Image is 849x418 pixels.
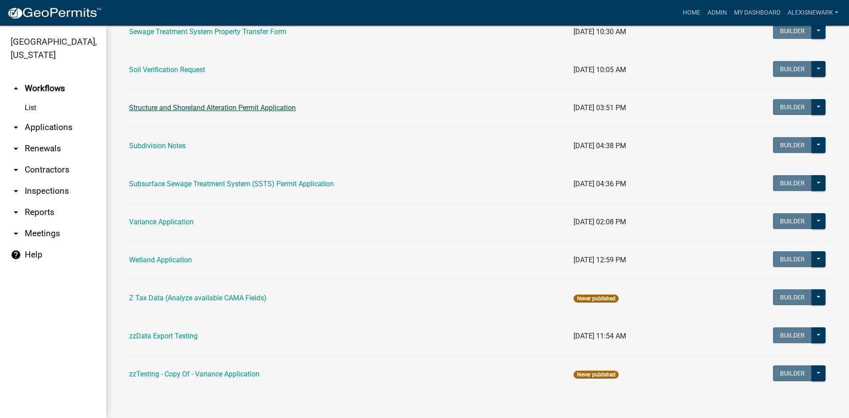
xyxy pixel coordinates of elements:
a: Structure and Shoreland Alteration Permit Application [129,104,296,112]
i: arrow_drop_down [11,165,21,175]
button: Builder [773,251,812,267]
button: Builder [773,365,812,381]
button: Builder [773,289,812,305]
a: zzData Export Testing [129,332,198,340]
i: help [11,249,21,260]
span: [DATE] 04:38 PM [574,142,626,150]
span: [DATE] 03:51 PM [574,104,626,112]
button: Builder [773,137,812,153]
i: arrow_drop_down [11,228,21,239]
button: Builder [773,23,812,39]
i: arrow_drop_down [11,207,21,218]
a: zzTesting - Copy Of - Variance Application [129,370,260,378]
button: Builder [773,327,812,343]
span: [DATE] 11:54 AM [574,332,626,340]
span: [DATE] 12:59 PM [574,256,626,264]
button: Builder [773,99,812,115]
a: Admin [704,4,730,21]
span: [DATE] 04:36 PM [574,180,626,188]
i: arrow_drop_up [11,83,21,94]
a: Home [679,4,704,21]
a: Soil Verification Request [129,65,205,74]
a: Subdivision Notes [129,142,186,150]
a: Subsurface Sewage Treatment System (SSTS) Permit Application [129,180,334,188]
a: Z Tax Data (Analyze available CAMA Fields) [129,294,267,302]
span: [DATE] 02:08 PM [574,218,626,226]
a: alexisnewark [784,4,842,21]
span: Never published [574,371,618,379]
a: Wetland Application [129,256,192,264]
span: [DATE] 10:30 AM [574,27,626,36]
a: My Dashboard [730,4,784,21]
span: [DATE] 10:05 AM [574,65,626,74]
i: arrow_drop_down [11,122,21,133]
i: arrow_drop_down [11,143,21,154]
button: Builder [773,61,812,77]
a: Variance Application [129,218,194,226]
span: Never published [574,295,618,303]
button: Builder [773,213,812,229]
i: arrow_drop_down [11,186,21,196]
a: Sewage Treatment System Property Transfer Form [129,27,287,36]
button: Builder [773,175,812,191]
